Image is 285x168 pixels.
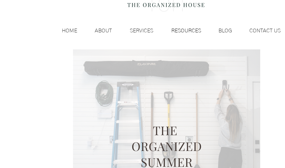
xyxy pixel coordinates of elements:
a: SERVICES [115,26,157,36]
p: RESOURCES [168,26,204,36]
p: BLOG [215,26,235,36]
p: SERVICES [126,26,157,36]
p: ABOUT [91,26,115,36]
p: CONTACT US [246,26,284,36]
a: RESOURCES [157,26,204,36]
a: BLOG [204,26,235,36]
a: ABOUT [81,26,115,36]
a: CONTACT US [235,26,284,36]
a: HOME [48,26,81,36]
p: HOME [58,26,81,36]
nav: Site [48,26,284,36]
